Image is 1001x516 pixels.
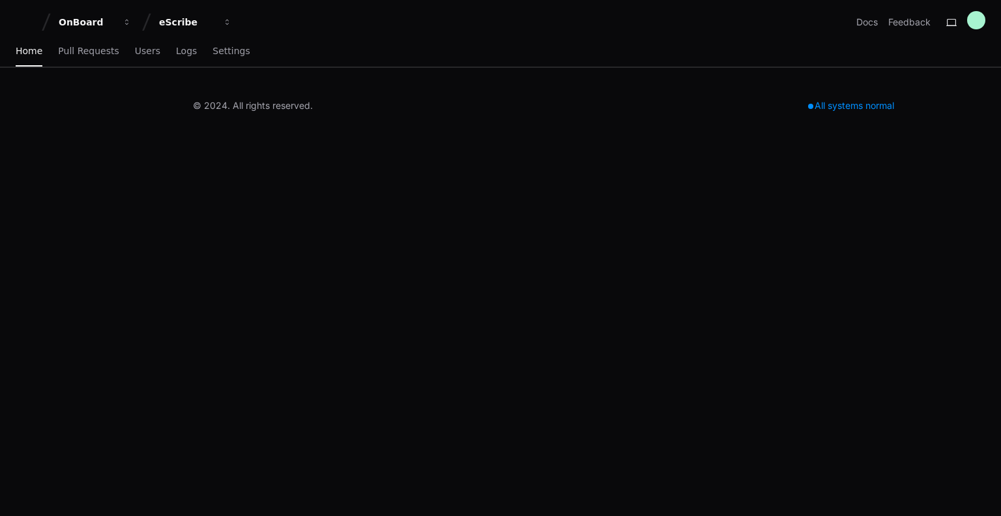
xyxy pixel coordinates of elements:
[856,16,878,29] a: Docs
[16,37,42,67] a: Home
[135,37,160,67] a: Users
[176,47,197,55] span: Logs
[154,10,237,34] button: eScribe
[800,97,902,115] div: All systems normal
[888,16,931,29] button: Feedback
[212,47,250,55] span: Settings
[58,47,119,55] span: Pull Requests
[58,37,119,67] a: Pull Requests
[159,16,215,29] div: eScribe
[212,37,250,67] a: Settings
[16,47,42,55] span: Home
[135,47,160,55] span: Users
[59,16,115,29] div: OnBoard
[176,37,197,67] a: Logs
[193,99,313,112] div: © 2024. All rights reserved.
[53,10,137,34] button: OnBoard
